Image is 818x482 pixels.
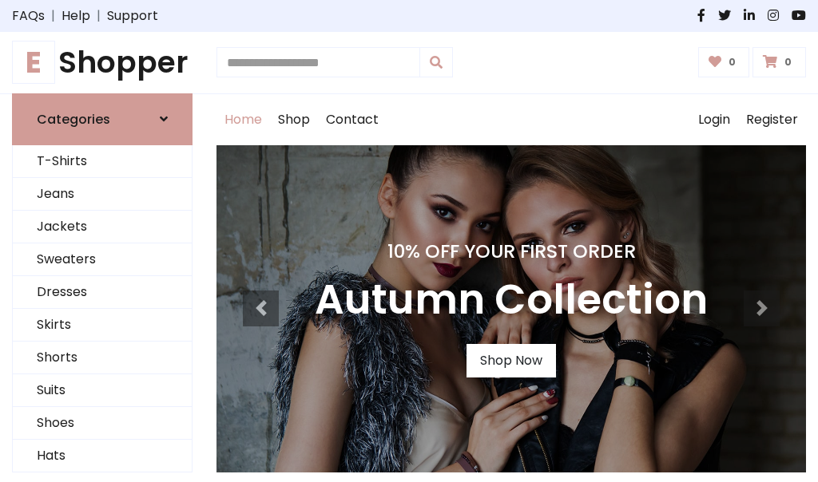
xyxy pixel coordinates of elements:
[37,112,110,127] h6: Categories
[45,6,62,26] span: |
[13,407,192,440] a: Shoes
[12,93,193,145] a: Categories
[13,342,192,374] a: Shorts
[13,374,192,407] a: Suits
[13,309,192,342] a: Skirts
[467,344,556,377] a: Shop Now
[725,55,740,69] span: 0
[12,6,45,26] a: FAQs
[698,47,750,77] a: 0
[318,94,387,145] a: Contact
[13,440,192,472] a: Hats
[780,55,796,69] span: 0
[738,94,806,145] a: Register
[12,45,193,81] a: EShopper
[270,94,318,145] a: Shop
[690,94,738,145] a: Login
[13,145,192,178] a: T-Shirts
[107,6,158,26] a: Support
[13,178,192,211] a: Jeans
[315,275,708,325] h3: Autumn Collection
[90,6,107,26] span: |
[752,47,806,77] a: 0
[216,94,270,145] a: Home
[13,211,192,243] a: Jackets
[12,41,55,84] span: E
[315,240,708,263] h4: 10% Off Your First Order
[62,6,90,26] a: Help
[12,45,193,81] h1: Shopper
[13,276,192,309] a: Dresses
[13,243,192,276] a: Sweaters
